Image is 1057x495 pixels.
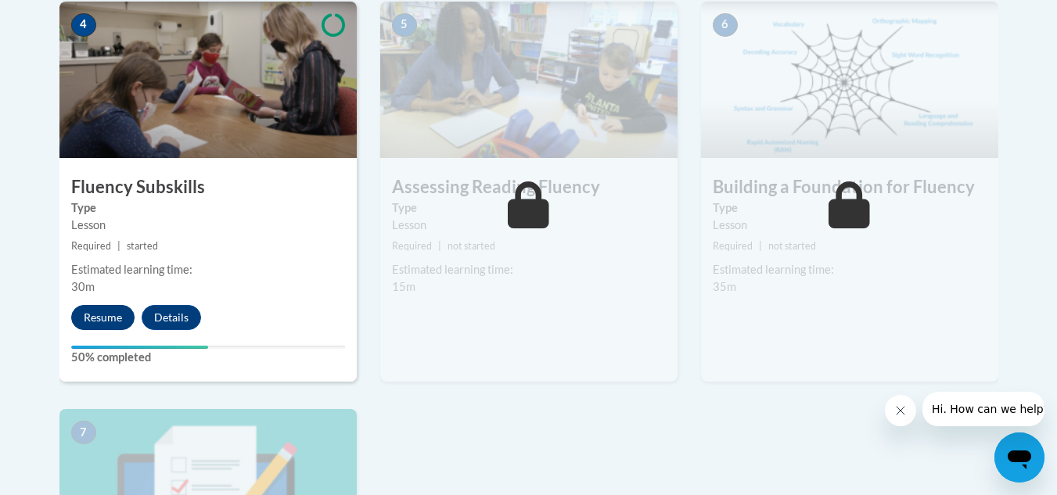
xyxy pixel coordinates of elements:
h3: Fluency Subskills [59,175,357,199]
span: Required [392,240,432,252]
label: Type [71,199,345,217]
h3: Assessing Reading Fluency [380,175,678,199]
div: Estimated learning time: [713,261,987,278]
span: 35m [713,280,736,293]
span: not started [768,240,816,252]
iframe: Close message [885,395,916,426]
img: Course Image [701,2,998,158]
span: 4 [71,13,96,37]
div: Lesson [713,217,987,234]
span: not started [448,240,495,252]
span: Hi. How can we help? [9,11,127,23]
span: Required [713,240,753,252]
span: 15m [392,280,415,293]
button: Resume [71,305,135,330]
span: | [117,240,120,252]
label: Type [392,199,666,217]
label: 50% completed [71,349,345,366]
div: Your progress [71,346,208,349]
div: Lesson [71,217,345,234]
iframe: Message from company [922,392,1044,426]
span: 7 [71,421,96,444]
span: 30m [71,280,95,293]
img: Course Image [59,2,357,158]
label: Type [713,199,987,217]
span: started [127,240,158,252]
span: Required [71,240,111,252]
span: | [759,240,762,252]
span: | [438,240,441,252]
h3: Building a Foundation for Fluency [701,175,998,199]
iframe: Button to launch messaging window [994,432,1044,482]
span: 6 [713,13,738,37]
div: Lesson [392,217,666,234]
span: 5 [392,13,417,37]
div: Estimated learning time: [392,261,666,278]
button: Details [142,305,201,330]
div: Estimated learning time: [71,261,345,278]
img: Course Image [380,2,678,158]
